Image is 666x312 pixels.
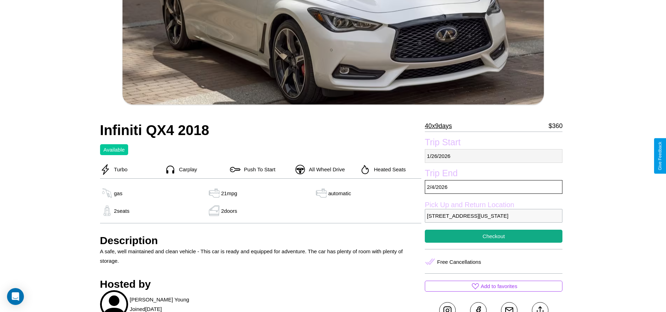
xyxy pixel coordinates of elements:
label: Trip Start [425,137,562,149]
p: 2 seats [114,206,130,216]
h3: Description [100,235,422,247]
button: Add to favorites [425,281,562,292]
p: 2 / 4 / 2026 [425,180,562,194]
p: Carplay [176,165,197,174]
p: A safe, well maintained and clean vehicle - This car is ready and equipped for adventure. The car... [100,247,422,266]
p: Heated Seats [370,165,406,174]
h2: Infiniti QX4 2018 [100,122,422,138]
p: [STREET_ADDRESS][US_STATE] [425,209,562,223]
p: 21 mpg [221,189,237,198]
img: gas [314,188,328,198]
p: Add to favorites [481,281,517,291]
div: Give Feedback [658,142,662,170]
button: Checkout [425,230,562,243]
label: Pick Up and Return Location [425,201,562,209]
p: Available [104,145,125,154]
img: gas [207,205,221,216]
p: $ 360 [548,120,562,132]
p: automatic [328,189,351,198]
div: Open Intercom Messenger [7,288,24,305]
p: [PERSON_NAME] Young [130,295,189,304]
p: 2 doors [221,206,237,216]
p: Free Cancellations [437,257,481,267]
img: gas [100,205,114,216]
p: 1 / 26 / 2026 [425,149,562,163]
p: 40 x 9 days [425,120,452,132]
img: gas [207,188,221,198]
p: gas [114,189,123,198]
p: Push To Start [240,165,276,174]
img: gas [100,188,114,198]
p: All Wheel Drive [305,165,345,174]
p: Turbo [111,165,128,174]
label: Trip End [425,168,562,180]
h3: Hosted by [100,278,422,290]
